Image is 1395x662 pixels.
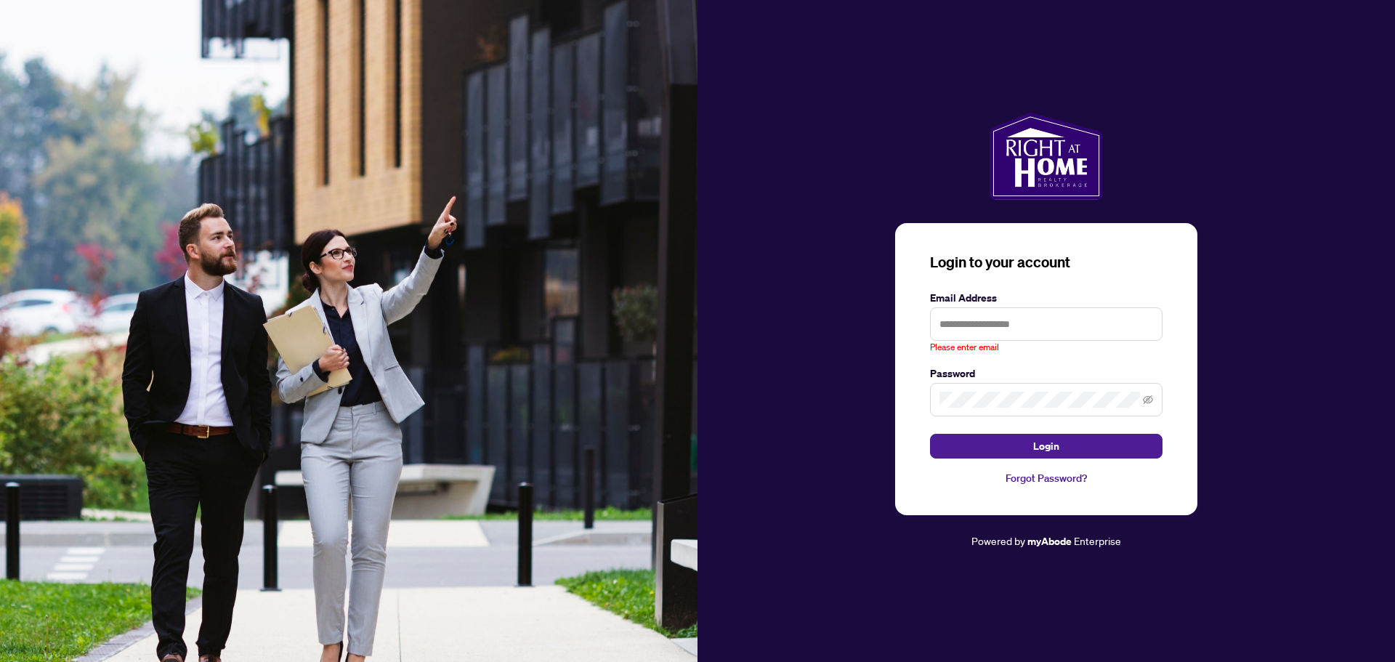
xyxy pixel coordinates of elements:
[1074,534,1121,547] span: Enterprise
[990,113,1102,200] img: ma-logo
[930,470,1162,486] a: Forgot Password?
[930,252,1162,273] h3: Login to your account
[1143,395,1153,405] span: eye-invisible
[930,290,1162,306] label: Email Address
[971,534,1025,547] span: Powered by
[930,341,999,355] span: Please enter email
[1033,435,1059,458] span: Login
[1027,533,1072,549] a: myAbode
[930,366,1162,382] label: Password
[930,434,1162,459] button: Login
